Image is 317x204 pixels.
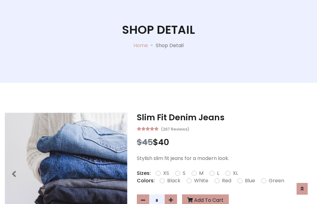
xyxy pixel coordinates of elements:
[156,42,184,49] p: Shop Detail
[194,177,208,184] label: White
[199,170,203,177] label: M
[158,136,169,148] span: 40
[137,155,312,162] p: Stylish slim fit jeans for a modern look.
[245,177,255,184] label: Blue
[148,42,156,49] p: -
[122,23,195,37] h1: Shop Detail
[233,170,238,177] label: XL
[137,136,153,148] span: $45
[137,177,155,184] p: Colors:
[137,170,151,177] p: Sizes:
[137,113,312,122] h3: Slim Fit Denim Jeans
[133,42,148,49] a: Home
[269,177,284,184] label: Green
[137,137,312,147] h3: $
[167,177,180,184] label: Black
[163,170,169,177] label: XS
[161,125,189,132] small: (267 Reviews)
[183,170,185,177] label: S
[222,177,231,184] label: Red
[217,170,219,177] label: L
